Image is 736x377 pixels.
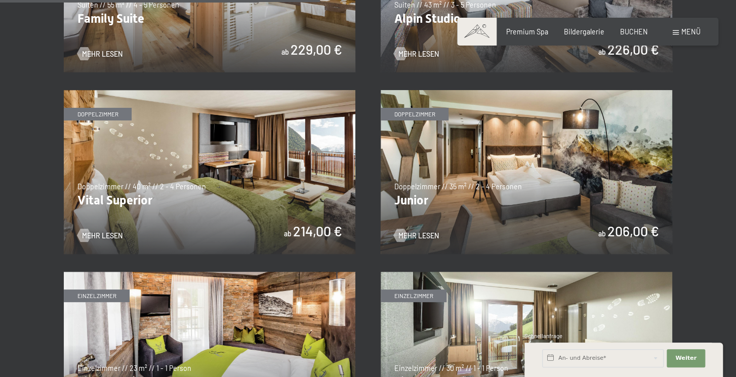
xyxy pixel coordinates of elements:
[381,90,672,96] a: Junior
[394,231,439,241] a: Mehr Lesen
[524,332,562,339] span: Schnellanfrage
[64,272,355,277] a: Single Alpin
[398,49,439,59] span: Mehr Lesen
[398,231,439,241] span: Mehr Lesen
[64,90,355,96] a: Vital Superior
[620,27,648,36] a: BUCHEN
[564,27,604,36] a: Bildergalerie
[82,231,122,241] span: Mehr Lesen
[381,272,672,277] a: Single Superior
[667,349,705,367] button: Weiter
[506,27,548,36] a: Premium Spa
[394,49,439,59] a: Mehr Lesen
[381,90,672,254] img: Junior
[675,354,697,362] span: Weiter
[64,90,355,254] img: Vital Superior
[77,231,122,241] a: Mehr Lesen
[681,27,701,36] span: Menü
[82,49,122,59] span: Mehr Lesen
[77,49,122,59] a: Mehr Lesen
